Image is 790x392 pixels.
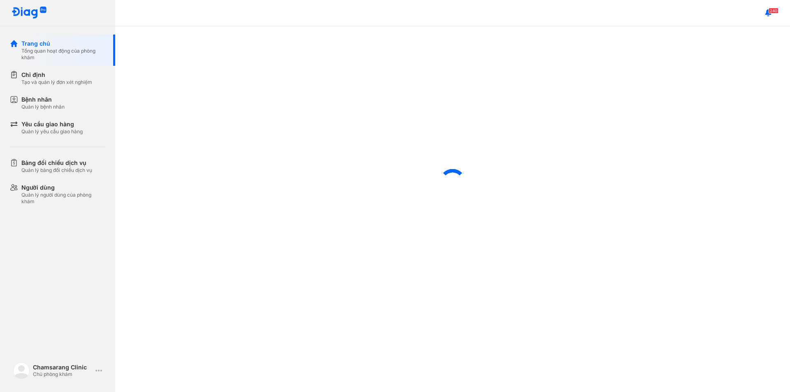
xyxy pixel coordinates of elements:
div: Chamsarang Clinic [33,364,92,371]
div: Trang chủ [21,39,105,48]
img: logo [12,7,47,19]
img: logo [13,362,30,379]
div: Chỉ định [21,71,92,79]
div: Bệnh nhân [21,95,65,104]
div: Quản lý yêu cầu giao hàng [21,128,83,135]
div: Yêu cầu giao hàng [21,120,83,128]
div: Quản lý người dùng của phòng khám [21,192,105,205]
div: Bảng đối chiếu dịch vụ [21,159,92,167]
div: Tạo và quản lý đơn xét nghiệm [21,79,92,86]
div: Chủ phòng khám [33,371,92,378]
div: Quản lý bảng đối chiếu dịch vụ [21,167,92,174]
div: Tổng quan hoạt động của phòng khám [21,48,105,61]
div: Người dùng [21,183,105,192]
span: 240 [769,8,778,14]
div: Quản lý bệnh nhân [21,104,65,110]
